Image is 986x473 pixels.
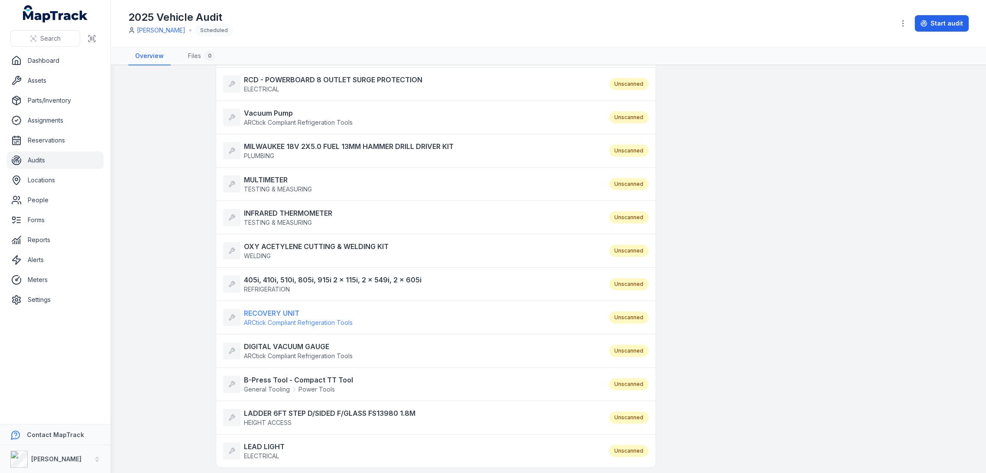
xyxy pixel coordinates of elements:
[223,341,600,360] a: DIGITAL VACUUM GAUGEARCtick Compliant Refrigeration Tools
[609,145,649,157] div: Unscanned
[244,108,353,118] strong: Vacuum Pump
[223,241,600,260] a: OXY ACETYLENE CUTTING & WELDING KITWELDING
[244,375,353,385] strong: B-Press Tool - Compact TT Tool
[223,441,600,460] a: LEAD LIGHTELECTRICAL
[609,278,649,290] div: Unscanned
[609,245,649,257] div: Unscanned
[244,408,415,418] strong: LADDER 6FT STEP D/SIDED F/GLASS FS13980 1.8M
[128,10,233,24] h1: 2025 Vehicle Audit
[181,47,222,65] a: Files0
[7,52,104,69] a: Dashboard
[244,319,353,326] span: ARCtick Compliant Refrigeration Tools
[244,452,279,460] span: ELECTRICAL
[244,75,422,85] strong: RCD - POWERBOARD 8 OUTLET SURGE PROTECTION
[40,34,61,43] span: Search
[7,271,104,288] a: Meters
[609,178,649,190] div: Unscanned
[244,341,353,352] strong: DIGITAL VACUUM GAUGE
[244,85,279,93] span: ELECTRICAL
[244,419,292,426] span: HEIGHT ACCESS
[223,408,600,427] a: LADDER 6FT STEP D/SIDED F/GLASS FS13980 1.8MHEIGHT ACCESS
[915,15,969,32] button: Start audit
[223,375,600,394] a: B-Press Tool - Compact TT ToolGeneral ToolingPower Tools
[244,152,274,159] span: PLUMBING
[244,252,271,259] span: WELDING
[195,24,233,36] div: Scheduled
[609,211,649,224] div: Unscanned
[609,111,649,123] div: Unscanned
[244,119,353,126] span: ARCtick Compliant Refrigeration Tools
[244,185,312,193] span: TESTING & MEASURING
[609,411,649,424] div: Unscanned
[609,78,649,90] div: Unscanned
[298,385,335,394] span: Power Tools
[7,92,104,109] a: Parts/Inventory
[27,431,84,438] strong: Contact MapTrack
[244,175,312,185] strong: MULTIMETER
[244,219,312,226] span: TESTING & MEASURING
[128,47,171,65] a: Overview
[244,208,332,218] strong: INFRARED THERMOMETER
[244,308,353,318] strong: RECOVERY UNIT
[7,132,104,149] a: Reservations
[31,455,81,463] strong: [PERSON_NAME]
[7,251,104,269] a: Alerts
[7,72,104,89] a: Assets
[7,191,104,209] a: People
[244,241,389,252] strong: OXY ACETYLENE CUTTING & WELDING KIT
[137,26,185,35] a: [PERSON_NAME]
[7,291,104,308] a: Settings
[223,308,600,327] a: RECOVERY UNITARCtick Compliant Refrigeration Tools
[10,30,80,47] button: Search
[609,378,649,390] div: Unscanned
[204,51,215,61] div: 0
[223,275,600,294] a: 405i, 410i, 510i, 805i, 915i 2 x 115i, 2 x 549i, 2 x 605iREFRIGERATION
[7,112,104,129] a: Assignments
[223,108,600,127] a: Vacuum PumpARCtick Compliant Refrigeration Tools
[223,75,600,94] a: RCD - POWERBOARD 8 OUTLET SURGE PROTECTIONELECTRICAL
[244,141,454,152] strong: MILWAUKEE 18V 2X5.0 FUEL 13MM HAMMER DRILL DRIVER KIT
[244,441,285,452] strong: LEAD LIGHT
[244,385,290,394] span: General Tooling
[23,5,88,23] a: MapTrack
[7,152,104,169] a: Audits
[609,445,649,457] div: Unscanned
[244,352,353,360] span: ARCtick Compliant Refrigeration Tools
[244,275,422,285] strong: 405i, 410i, 510i, 805i, 915i 2 x 115i, 2 x 549i, 2 x 605i
[7,211,104,229] a: Forms
[244,285,290,293] span: REFRIGERATION
[223,141,600,160] a: MILWAUKEE 18V 2X5.0 FUEL 13MM HAMMER DRILL DRIVER KITPLUMBING
[609,311,649,324] div: Unscanned
[7,231,104,249] a: Reports
[223,175,600,194] a: MULTIMETERTESTING & MEASURING
[609,345,649,357] div: Unscanned
[7,172,104,189] a: Locations
[223,208,600,227] a: INFRARED THERMOMETERTESTING & MEASURING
